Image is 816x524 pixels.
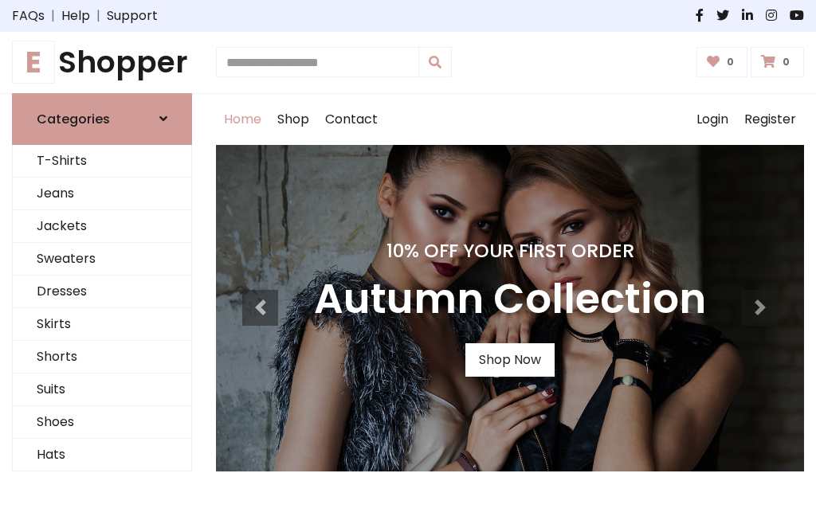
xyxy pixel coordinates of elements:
a: Login [688,94,736,145]
a: T-Shirts [13,145,191,178]
a: Home [216,94,269,145]
h6: Categories [37,111,110,127]
a: FAQs [12,6,45,25]
a: Help [61,6,90,25]
a: EShopper [12,45,192,80]
h4: 10% Off Your First Order [314,240,706,262]
a: Sweaters [13,243,191,276]
a: Shop [269,94,317,145]
span: | [45,6,61,25]
a: Register [736,94,804,145]
a: Hats [13,439,191,471]
a: Shop Now [465,343,555,377]
a: Dresses [13,276,191,308]
a: 0 [751,47,804,77]
span: 0 [779,55,794,69]
a: Support [107,6,158,25]
a: Suits [13,373,191,406]
a: Shorts [13,341,191,373]
h1: Shopper [12,45,192,80]
span: E [12,41,55,84]
a: Jeans [13,178,191,210]
a: Skirts [13,308,191,341]
a: Categories [12,93,192,145]
a: 0 [696,47,748,77]
a: Shoes [13,406,191,439]
span: 0 [723,55,738,69]
a: Jackets [13,210,191,243]
h3: Autumn Collection [314,275,706,324]
a: Contact [317,94,386,145]
span: | [90,6,107,25]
